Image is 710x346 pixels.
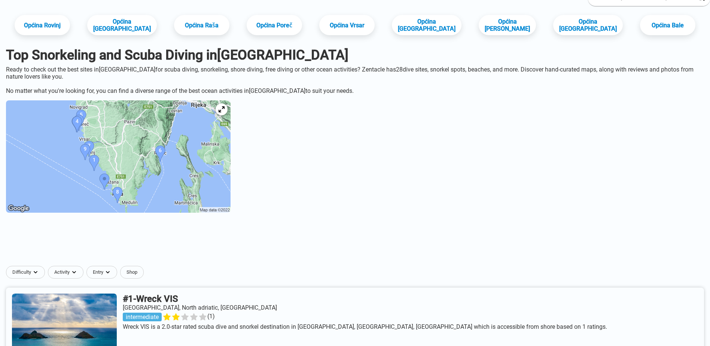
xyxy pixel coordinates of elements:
a: Općina [GEOGRAPHIC_DATA] [87,15,157,35]
span: Entry [93,269,103,275]
button: Activitydropdown caret [48,266,86,279]
a: Općina Vrsar [319,15,375,35]
img: dropdown caret [33,269,39,275]
img: dropdown caret [71,269,77,275]
a: Općina [PERSON_NAME] [479,15,536,35]
a: Općina Poreč [247,15,302,35]
button: Difficultydropdown caret [6,266,48,279]
img: dropdown caret [105,269,111,275]
span: Difficulty [12,269,31,275]
span: Activity [54,269,70,275]
a: Općina Bale [640,15,695,35]
a: Općina Rovinj [15,15,70,35]
a: Shop [120,266,144,279]
iframe: Advertisement [174,226,537,260]
a: Općina [GEOGRAPHIC_DATA] [553,15,623,35]
button: Entrydropdown caret [86,266,120,279]
a: Općina Raša [174,15,229,35]
img: Istria County dive site map [6,100,231,213]
h1: Top Snorkeling and Scuba Diving in [GEOGRAPHIC_DATA] [6,47,704,63]
a: Općina [GEOGRAPHIC_DATA] [392,15,461,35]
